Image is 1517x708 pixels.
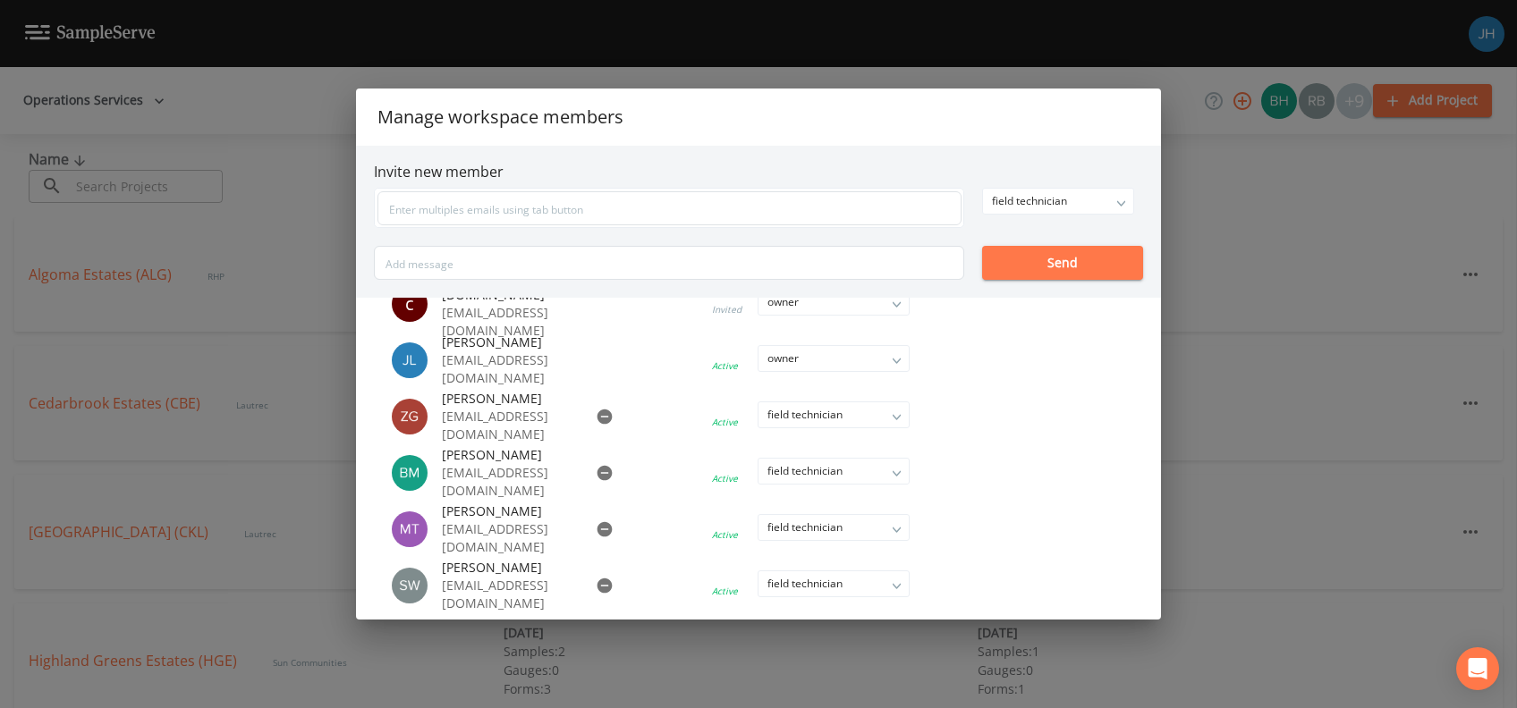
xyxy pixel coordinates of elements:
div: Julie LaFond [392,342,442,378]
span: [PERSON_NAME] [442,559,574,577]
img: 26c51b37b4d17caa1cd54fc0bfacf3ee [392,568,428,603]
div: cjohnson@operationsservices.com [392,286,442,322]
button: Send [982,246,1143,280]
img: 3cf8bf0003ad96d1bd862be1f01c89a4 [392,511,428,547]
img: c6f973f345d393da4c168fb0eb4ce6b0 [392,455,428,491]
input: Enter multiples emails using tab button [377,191,962,225]
p: [EMAIL_ADDRESS][DOMAIN_NAME] [442,408,574,443]
div: Invited [712,303,742,316]
span: [PERSON_NAME] [442,390,574,408]
div: owner [758,346,909,371]
img: 7fa8dd41751baaba47d2fcefc6dd3c80 [392,399,428,434]
img: 8d74a4e7b03b68dc1f8145c93657ca28 [392,342,428,378]
p: [EMAIL_ADDRESS][DOMAIN_NAME] [442,577,574,612]
div: field technician [983,189,1133,214]
div: Zachary Gilbert [392,399,442,434]
div: Matt Thomas [392,511,442,547]
p: [EMAIL_ADDRESS][DOMAIN_NAME] [442,351,574,387]
span: [PERSON_NAME] [442,502,574,520]
span: [PERSON_NAME] [442,446,574,464]
h2: Manage workspace members [356,88,1161,146]
div: Open Intercom Messenger [1456,647,1499,690]
input: Add message [374,246,964,280]
p: [EMAIL_ADDRESS][DOMAIN_NAME] [442,304,574,340]
div: Brendan Montie [392,455,442,491]
p: [EMAIL_ADDRESS][DOMAIN_NAME] [442,464,574,500]
div: Active [712,359,738,372]
span: [PERSON_NAME] [442,333,574,351]
div: Scott A White [392,568,442,603]
div: c [392,286,428,322]
h6: Invite new member [374,164,1143,181]
p: [EMAIL_ADDRESS][DOMAIN_NAME] [442,520,574,556]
